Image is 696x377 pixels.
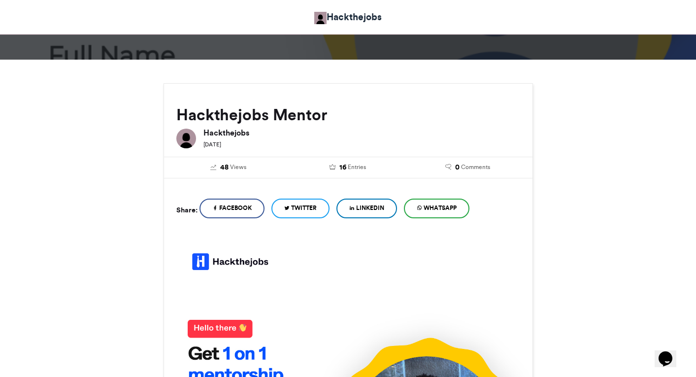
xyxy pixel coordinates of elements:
[219,204,252,212] span: Facebook
[199,199,265,218] a: Facebook
[230,163,246,171] span: Views
[176,129,196,148] img: Hackthejobs
[271,199,330,218] a: Twitter
[404,199,469,218] a: WhatsApp
[655,338,686,367] iframe: chat widget
[339,162,346,173] span: 16
[176,106,520,124] h2: Hackthejobs Mentor
[455,162,460,173] span: 0
[203,129,520,137] h6: Hackthejobs
[356,204,384,212] span: LinkedIn
[415,162,520,173] a: 0 Comments
[296,162,400,173] a: 16 Entries
[314,10,382,24] a: Hackthejobs
[336,199,397,218] a: LinkedIn
[220,162,229,173] span: 48
[176,162,281,173] a: 48 Views
[291,204,317,212] span: Twitter
[314,12,327,24] img: Elijah Oduyemi
[348,163,366,171] span: Entries
[461,163,490,171] span: Comments
[424,204,457,212] span: WhatsApp
[176,204,198,216] h5: Share:
[203,141,221,148] small: [DATE]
